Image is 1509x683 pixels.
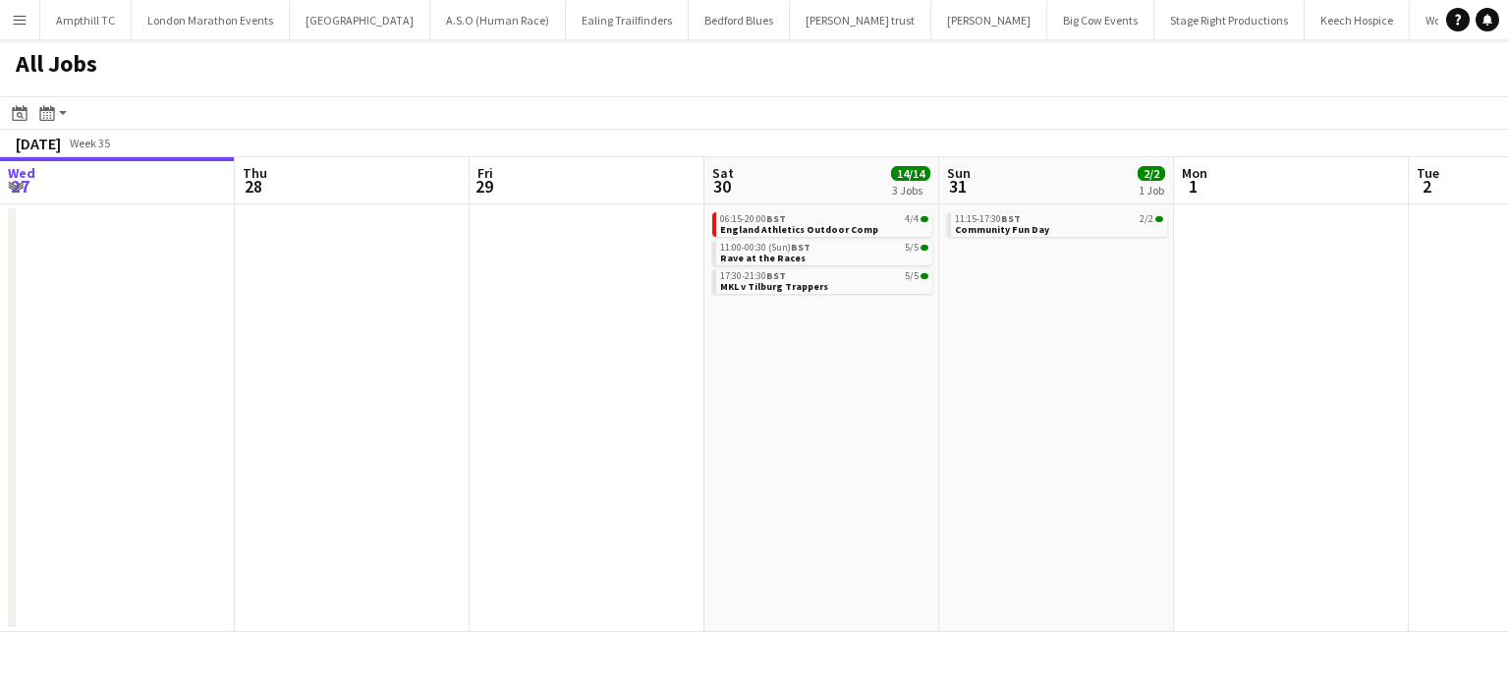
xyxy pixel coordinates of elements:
[477,164,493,182] span: Fri
[1154,1,1305,39] button: Stage Right Productions
[566,1,689,39] button: Ealing Trailfinders
[709,175,734,198] span: 30
[240,175,267,198] span: 28
[955,223,1049,236] span: Community Fun Day
[712,212,932,241] div: 06:15-20:00BST4/4England Athletics Outdoor Comp
[720,243,810,253] span: 11:00-00:30 (Sun)
[65,136,114,150] span: Week 35
[712,164,734,182] span: Sat
[1417,164,1439,182] span: Tue
[5,175,35,198] span: 27
[689,1,790,39] button: Bedford Blues
[8,164,35,182] span: Wed
[944,175,971,198] span: 31
[790,1,931,39] button: [PERSON_NAME] trust
[712,269,932,298] div: 17:30-21:30BST5/5MKL v Tilburg Trappers
[947,164,971,182] span: Sun
[892,183,929,198] div: 3 Jobs
[791,241,810,254] span: BST
[1410,1,1489,39] button: Wolf Runs
[290,1,430,39] button: [GEOGRAPHIC_DATA]
[905,271,919,281] span: 5/5
[1179,175,1207,198] span: 1
[1140,214,1153,224] span: 2/2
[720,223,878,236] span: England Athletics Outdoor Comp
[475,175,493,198] span: 29
[720,212,928,235] a: 06:15-20:00BST4/4England Athletics Outdoor Comp
[720,241,928,263] a: 11:00-00:30 (Sun)BST5/5Rave at the Races
[720,252,806,264] span: Rave at the Races
[905,214,919,224] span: 4/4
[921,273,928,279] span: 5/5
[1155,216,1163,222] span: 2/2
[921,245,928,251] span: 5/5
[720,214,786,224] span: 06:15-20:00
[1182,164,1207,182] span: Mon
[1138,166,1165,181] span: 2/2
[766,269,786,282] span: BST
[955,212,1163,235] a: 11:15-17:30BST2/2Community Fun Day
[947,212,1167,241] div: 11:15-17:30BST2/2Community Fun Day
[712,241,932,269] div: 11:00-00:30 (Sun)BST5/5Rave at the Races
[720,269,928,292] a: 17:30-21:30BST5/5MKL v Tilburg Trappers
[1001,212,1021,225] span: BST
[243,164,267,182] span: Thu
[905,243,919,253] span: 5/5
[1305,1,1410,39] button: Keech Hospice
[1414,175,1439,198] span: 2
[955,214,1021,224] span: 11:15-17:30
[16,134,61,153] div: [DATE]
[766,212,786,225] span: BST
[921,216,928,222] span: 4/4
[1139,183,1164,198] div: 1 Job
[931,1,1047,39] button: [PERSON_NAME]
[891,166,930,181] span: 14/14
[1047,1,1154,39] button: Big Cow Events
[132,1,290,39] button: London Marathon Events
[430,1,566,39] button: A.S.O (Human Race)
[40,1,132,39] button: Ampthill TC
[720,271,786,281] span: 17:30-21:30
[720,280,828,293] span: MKL v Tilburg Trappers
